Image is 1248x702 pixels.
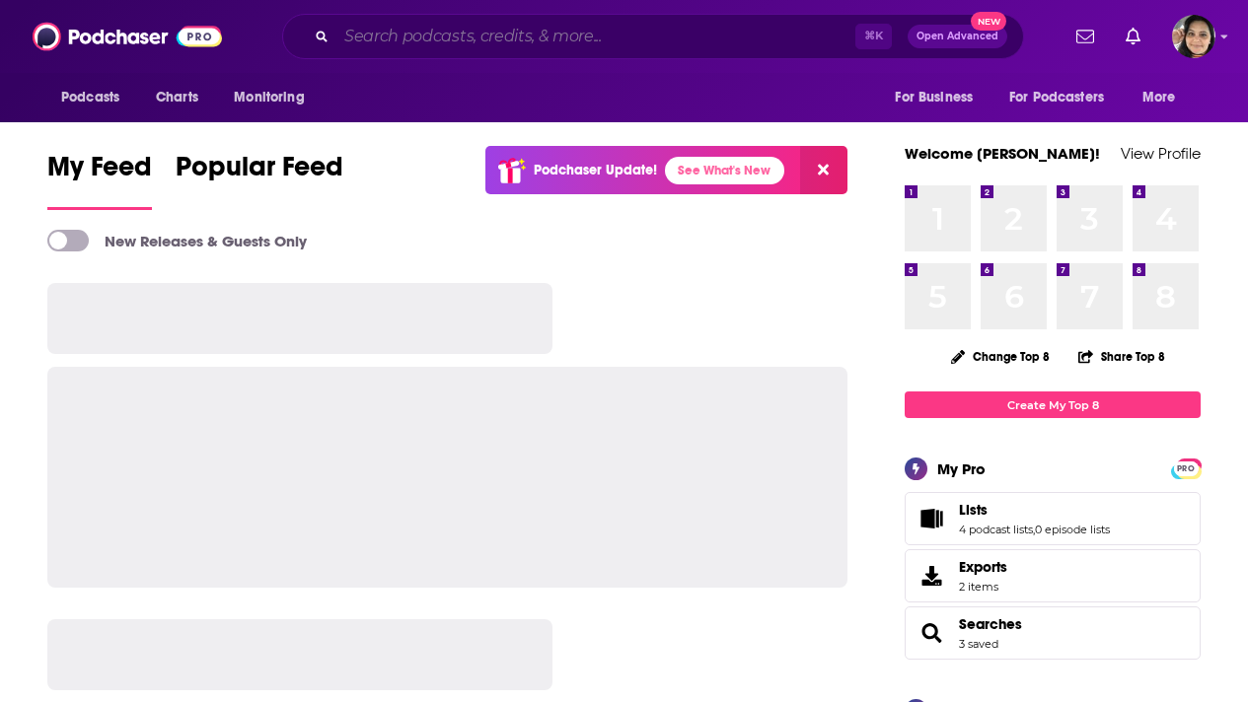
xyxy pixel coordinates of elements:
input: Search podcasts, credits, & more... [336,21,855,52]
span: For Business [895,84,973,111]
span: Exports [959,558,1007,576]
a: Create My Top 8 [905,391,1201,418]
img: Podchaser - Follow, Share and Rate Podcasts [33,18,222,55]
button: Change Top 8 [939,344,1062,369]
a: Welcome [PERSON_NAME]! [905,144,1100,163]
a: See What's New [665,157,784,184]
a: Charts [143,79,210,116]
a: Searches [959,615,1022,633]
span: Open Advanced [917,32,998,41]
a: Popular Feed [176,150,343,210]
a: Lists [959,501,1110,519]
span: Popular Feed [176,150,343,195]
span: Exports [912,562,951,590]
a: Show notifications dropdown [1068,20,1102,53]
span: New [971,12,1006,31]
span: Monitoring [234,84,304,111]
span: Searches [905,606,1201,660]
a: Lists [912,505,951,532]
span: ⌘ K [855,24,892,49]
a: New Releases & Guests Only [47,230,307,251]
button: open menu [881,79,997,116]
button: Show profile menu [1172,15,1215,58]
div: Search podcasts, credits, & more... [282,14,1024,59]
span: , [1033,523,1035,536]
a: Exports [905,549,1201,602]
button: open menu [996,79,1133,116]
span: Lists [905,492,1201,545]
button: open menu [1129,79,1201,116]
button: open menu [220,79,330,116]
a: View Profile [1121,144,1201,163]
span: Charts [156,84,198,111]
a: PRO [1174,460,1198,475]
div: My Pro [937,459,986,478]
span: More [1142,84,1176,111]
button: Share Top 8 [1077,337,1166,376]
a: Show notifications dropdown [1118,20,1148,53]
span: Logged in as shelbyjanner [1172,15,1215,58]
span: 2 items [959,580,1007,594]
span: Podcasts [61,84,119,111]
button: open menu [47,79,145,116]
button: Open AdvancedNew [908,25,1007,48]
a: Searches [912,619,951,647]
span: PRO [1174,461,1198,476]
span: My Feed [47,150,152,195]
p: Podchaser Update! [534,162,657,178]
span: Lists [959,501,988,519]
a: 4 podcast lists [959,523,1033,536]
span: For Podcasters [1009,84,1104,111]
img: User Profile [1172,15,1215,58]
a: 3 saved [959,637,998,651]
a: 0 episode lists [1035,523,1110,536]
a: My Feed [47,150,152,210]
